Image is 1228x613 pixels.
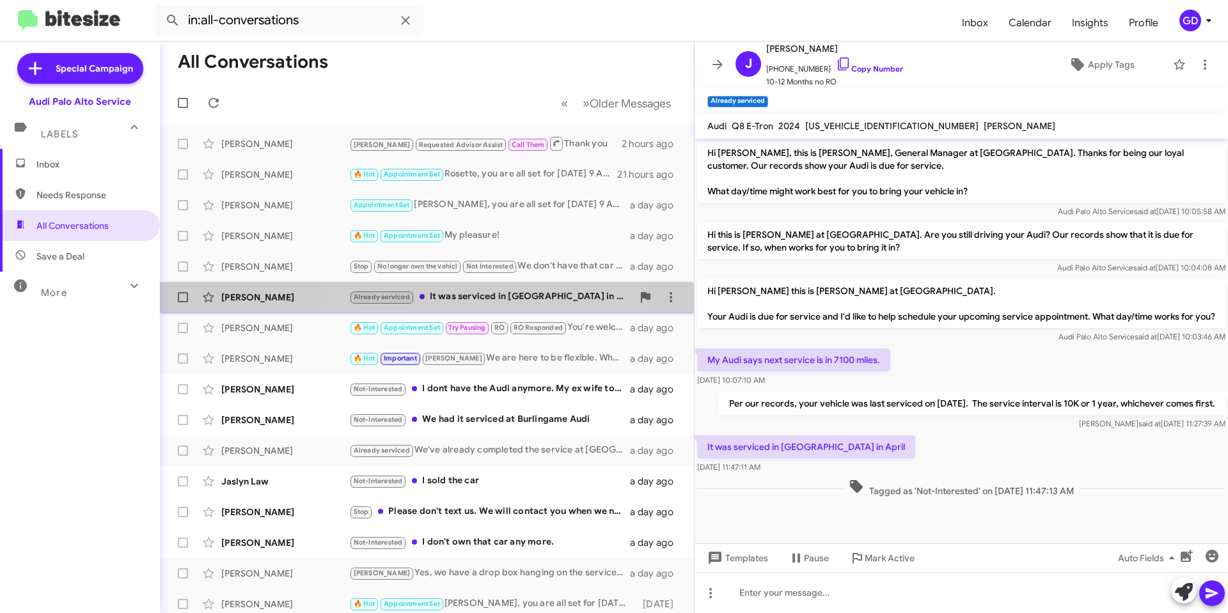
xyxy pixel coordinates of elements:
[221,137,349,150] div: [PERSON_NAME]
[554,90,679,116] nav: Page navigation example
[221,506,349,518] div: [PERSON_NAME]
[697,223,1225,259] p: Hi this is [PERSON_NAME] at [GEOGRAPHIC_DATA]. Are you still driving your Audi? Our records show ...
[354,477,403,485] span: Not-Interested
[1169,10,1214,31] button: GD
[384,354,417,362] span: Important
[697,141,1225,203] p: Hi [PERSON_NAME], this is [PERSON_NAME], General Manager at [GEOGRAPHIC_DATA]. Thanks for being o...
[221,598,349,610] div: [PERSON_NAME]
[697,279,1225,328] p: Hi [PERSON_NAME] this is [PERSON_NAME] at [GEOGRAPHIC_DATA]. Your Audi is due for service and I'd...
[354,141,411,149] span: [PERSON_NAME]
[349,290,633,304] div: It was serviced in [GEOGRAPHIC_DATA] in April
[354,354,375,362] span: 🔥 Hot
[630,506,684,518] div: a day ago
[512,141,545,149] span: Call Them
[636,598,684,610] div: [DATE]
[1088,53,1135,76] span: Apply Tags
[56,62,133,75] span: Special Campaign
[221,291,349,304] div: [PERSON_NAME]
[514,323,563,332] span: RO Responded
[349,259,630,274] div: We don't have that car in [US_STATE] anymore, so please take it off your list
[36,189,145,201] span: Needs Response
[354,538,403,547] span: Not-Interested
[553,90,576,116] button: Previous
[766,75,903,88] span: 10-12 Months no RO
[349,198,630,212] div: [PERSON_NAME], you are all set for [DATE] 9 AM. We will see you then and hope you have a wonderfu...
[221,444,349,457] div: [PERSON_NAME]
[419,141,503,149] span: Requested Advisor Assist
[695,547,778,570] button: Templates
[561,95,568,111] span: «
[1179,10,1201,31] div: GD
[1118,547,1179,570] span: Auto Fields
[998,4,1062,42] a: Calendar
[36,250,84,263] span: Save a Deal
[583,95,590,111] span: »
[732,120,773,132] span: Q8 E-Tron
[805,120,979,132] span: [US_VEHICLE_IDENTIFICATION_NUMBER]
[839,547,925,570] button: Mark Active
[155,5,423,36] input: Search
[844,479,1079,497] span: Tagged as 'Not-Interested' on [DATE] 11:47:13 AM
[349,382,630,396] div: I dont have the Audi anymore. My ex wife took it in our divorce
[354,293,410,301] span: Already serviced
[349,535,630,550] div: I don't own that car any more.
[622,137,684,150] div: 2 hours ago
[630,536,684,549] div: a day ago
[719,392,1225,415] p: Per our records, your vehicle was last serviced on [DATE]. The service interval is 10K or 1 year,...
[1138,419,1161,428] span: said at
[221,322,349,334] div: [PERSON_NAME]
[630,567,684,580] div: a day ago
[1079,419,1225,428] span: [PERSON_NAME] [DATE] 11:27:39 AM
[221,229,349,242] div: [PERSON_NAME]
[349,351,630,366] div: We are here to be flexible. What time will work best for you?
[630,322,684,334] div: a day ago
[494,323,505,332] span: RO
[865,547,915,570] span: Mark Active
[766,56,903,75] span: [PHONE_NUMBER]
[707,120,727,132] span: Audi
[41,128,78,140] span: Labels
[36,158,145,171] span: Inbox
[349,443,630,458] div: We've already completed the service at [GEOGRAPHIC_DATA] because it's closer to [GEOGRAPHIC_DATA]
[354,262,369,270] span: Stop
[349,228,630,243] div: My pleasure!
[17,53,143,84] a: Special Campaign
[630,444,684,457] div: a day ago
[349,136,622,151] div: Thank you
[952,4,998,42] span: Inbox
[707,96,768,107] small: Already serviced
[41,287,67,299] span: More
[705,547,768,570] span: Templates
[36,219,109,232] span: All Conversations
[697,375,765,385] span: [DATE] 10:07:10 AM
[221,199,349,212] div: [PERSON_NAME]
[778,120,800,132] span: 2024
[384,600,440,608] span: Appointment Set
[590,97,671,111] span: Older Messages
[354,446,410,454] span: Already serviced
[1057,263,1225,272] span: Audi Palo Alto Service [DATE] 10:04:08 AM
[221,383,349,396] div: [PERSON_NAME]
[1062,4,1119,42] a: Insights
[745,54,752,74] span: J
[354,569,411,577] span: [PERSON_NAME]
[630,414,684,426] div: a day ago
[354,323,375,332] span: 🔥 Hot
[354,201,410,209] span: Appointment Set
[221,168,349,181] div: [PERSON_NAME]
[766,41,903,56] span: [PERSON_NAME]
[1133,263,1156,272] span: said at
[697,435,915,458] p: It was serviced in [GEOGRAPHIC_DATA] in April
[354,385,403,393] span: Not-Interested
[354,600,375,608] span: 🔥 Hot
[1108,547,1190,570] button: Auto Fields
[29,95,131,108] div: Audi Palo Alto Service
[221,414,349,426] div: [PERSON_NAME]
[804,547,829,570] span: Pause
[425,354,482,362] span: [PERSON_NAME]
[1035,53,1167,76] button: Apply Tags
[221,475,349,488] div: Jaslyn Law
[617,168,684,181] div: 21 hours ago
